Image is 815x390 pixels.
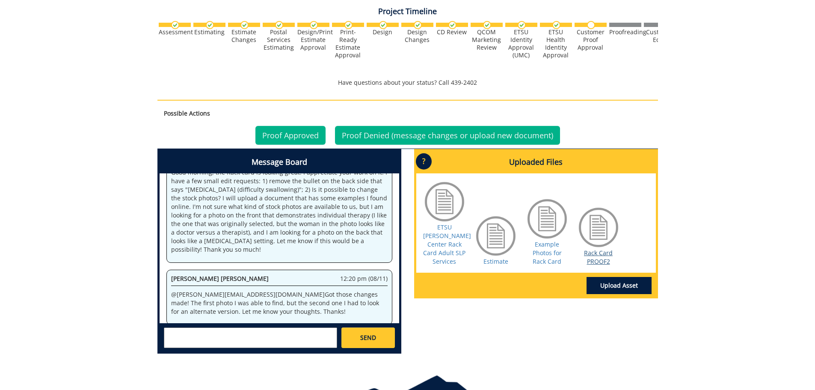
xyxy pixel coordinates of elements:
a: Rack Card PROOF2 [584,249,613,265]
textarea: messageToSend [164,327,337,348]
div: Design/Print Estimate Approval [297,28,329,51]
img: checkmark [310,21,318,29]
img: checkmark [344,21,353,29]
div: Customer Edits [644,28,676,44]
div: Design Changes [401,28,433,44]
h4: Message Board [160,151,399,173]
a: ETSU [PERSON_NAME] Center Rack Card Adult SLP Services [423,223,471,265]
div: Customer Proof Approval [575,28,607,51]
strong: Possible Actions [164,109,210,117]
div: Assessment [159,28,191,36]
img: no [587,21,595,29]
span: SEND [360,333,376,342]
a: Estimate [483,257,508,265]
div: Design [367,28,399,36]
a: Example Photos for Rack Card [533,240,562,265]
span: 12:20 pm (08/11) [340,274,388,283]
div: Estimate Changes [228,28,260,44]
p: @ [PERSON_NAME][EMAIL_ADDRESS][DOMAIN_NAME] Got those changes made! The first photo I was able to... [171,290,388,316]
a: Upload Asset [587,277,652,294]
a: Proof Approved [255,126,326,145]
div: ETSU Identity Approval (UMC) [505,28,537,59]
img: checkmark [518,21,526,29]
h4: Project Timeline [157,7,658,16]
p: Good morning, the Rack card is looking great! I appreciate your work on it. I have a few small ed... [171,168,388,254]
a: Proof Denied (message changes or upload new document) [335,126,560,145]
div: Proofreading [609,28,641,36]
div: Print-Ready Estimate Approval [332,28,364,59]
div: ETSU Health Identity Approval [540,28,572,59]
img: checkmark [414,21,422,29]
img: checkmark [379,21,387,29]
div: Postal Services Estimating [263,28,295,51]
img: checkmark [552,21,560,29]
img: checkmark [171,21,179,29]
span: [PERSON_NAME] [PERSON_NAME] [171,274,269,283]
div: QCOM Marketing Review [471,28,503,51]
h4: Uploaded Files [416,151,656,173]
p: Have questions about your status? Call 439-2402 [157,78,658,87]
img: checkmark [448,21,456,29]
img: checkmark [483,21,491,29]
img: checkmark [275,21,283,29]
img: checkmark [206,21,214,29]
a: SEND [341,327,394,348]
div: CD Review [436,28,468,36]
p: ? [416,153,432,170]
img: checkmark [240,21,249,29]
div: Estimating [193,28,225,36]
